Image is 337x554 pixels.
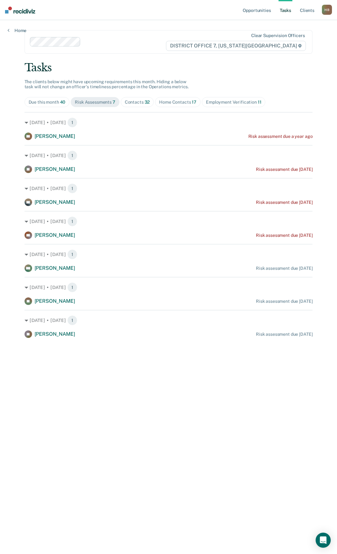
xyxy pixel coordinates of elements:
div: [DATE] • [DATE] 1 [25,216,313,226]
div: Risk assessment due [DATE] [256,299,312,304]
span: 11 [258,100,262,105]
span: 17 [192,100,196,105]
div: Risk assessment due [DATE] [256,200,312,205]
div: Risk assessment due a year ago [248,134,313,139]
span: [PERSON_NAME] [35,298,75,304]
div: Risk assessment due [DATE] [256,167,312,172]
div: [DATE] • [DATE] 1 [25,315,313,325]
div: Open Intercom Messenger [316,533,331,548]
span: 1 [67,315,77,325]
div: Risk assessment due [DATE] [256,233,312,238]
div: Tasks [25,61,313,74]
div: [DATE] • [DATE] 1 [25,117,313,128]
span: 40 [60,100,66,105]
img: Recidiviz [5,7,35,14]
span: [PERSON_NAME] [35,265,75,271]
span: 7 [113,100,115,105]
div: Employment Verification [206,100,261,105]
span: [PERSON_NAME] [35,133,75,139]
span: 1 [67,249,77,259]
span: DISTRICT OFFICE 7, [US_STATE][GEOGRAPHIC_DATA] [166,41,306,51]
span: [PERSON_NAME] [35,232,75,238]
span: The clients below might have upcoming requirements this month. Hiding a below task will not chang... [25,79,189,90]
div: Clear supervision officers [251,33,305,38]
div: Risk Assessments [75,100,115,105]
span: 32 [145,100,150,105]
span: [PERSON_NAME] [35,199,75,205]
div: [DATE] • [DATE] 1 [25,282,313,292]
span: 1 [67,150,77,160]
a: Home [8,28,26,33]
div: [DATE] • [DATE] 1 [25,150,313,160]
span: 1 [67,282,77,292]
button: HB [322,5,332,15]
div: [DATE] • [DATE] 1 [25,249,313,259]
div: Home Contacts [159,100,196,105]
div: Due this month [29,100,66,105]
div: [DATE] • [DATE] 1 [25,183,313,193]
span: [PERSON_NAME] [35,331,75,337]
span: 1 [67,117,77,128]
span: 1 [67,216,77,226]
span: [PERSON_NAME] [35,166,75,172]
div: Risk assessment due [DATE] [256,332,312,337]
div: Contacts [125,100,150,105]
span: 1 [67,183,77,193]
div: H B [322,5,332,15]
div: Risk assessment due [DATE] [256,266,312,271]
